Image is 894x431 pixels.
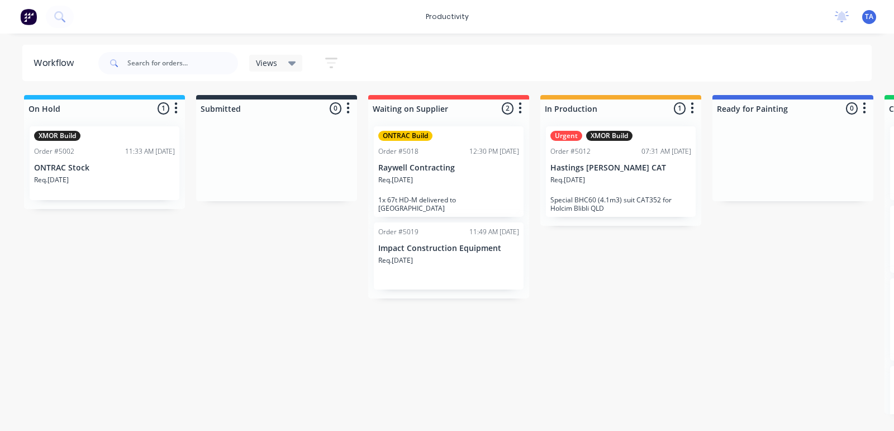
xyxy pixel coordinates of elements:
[378,175,413,185] p: Req. [DATE]
[865,12,873,22] span: TA
[34,56,79,70] div: Workflow
[378,255,413,266] p: Req. [DATE]
[550,175,585,185] p: Req. [DATE]
[374,126,524,217] div: ONTRAC BuildOrder #501812:30 PM [DATE]Raywell ContractingReq.[DATE]1x 67t HD-M delivered to [GEOG...
[378,196,519,212] p: 1x 67t HD-M delivered to [GEOGRAPHIC_DATA]
[378,131,432,141] div: ONTRAC Build
[20,8,37,25] img: Factory
[550,146,591,157] div: Order #5012
[586,131,633,141] div: XMOR Build
[30,126,179,200] div: XMOR BuildOrder #500211:33 AM [DATE]ONTRAC StockReq.[DATE]
[641,146,691,157] div: 07:31 AM [DATE]
[550,196,691,212] p: Special BHC60 (4.1m3) suit CAT352 for Holcim Blibli QLD
[378,146,419,157] div: Order #5018
[378,244,519,253] p: Impact Construction Equipment
[378,163,519,173] p: Raywell Contracting
[546,126,696,217] div: UrgentXMOR BuildOrder #501207:31 AM [DATE]Hastings [PERSON_NAME] CATReq.[DATE]Special BHC60 (4.1m...
[34,175,69,185] p: Req. [DATE]
[34,163,175,173] p: ONTRAC Stock
[34,131,80,141] div: XMOR Build
[550,163,691,173] p: Hastings [PERSON_NAME] CAT
[550,131,582,141] div: Urgent
[34,146,74,157] div: Order #5002
[469,227,519,237] div: 11:49 AM [DATE]
[256,57,277,69] span: Views
[420,8,474,25] div: productivity
[469,146,519,157] div: 12:30 PM [DATE]
[378,227,419,237] div: Order #5019
[374,222,524,290] div: Order #501911:49 AM [DATE]Impact Construction EquipmentReq.[DATE]
[127,52,238,74] input: Search for orders...
[125,146,175,157] div: 11:33 AM [DATE]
